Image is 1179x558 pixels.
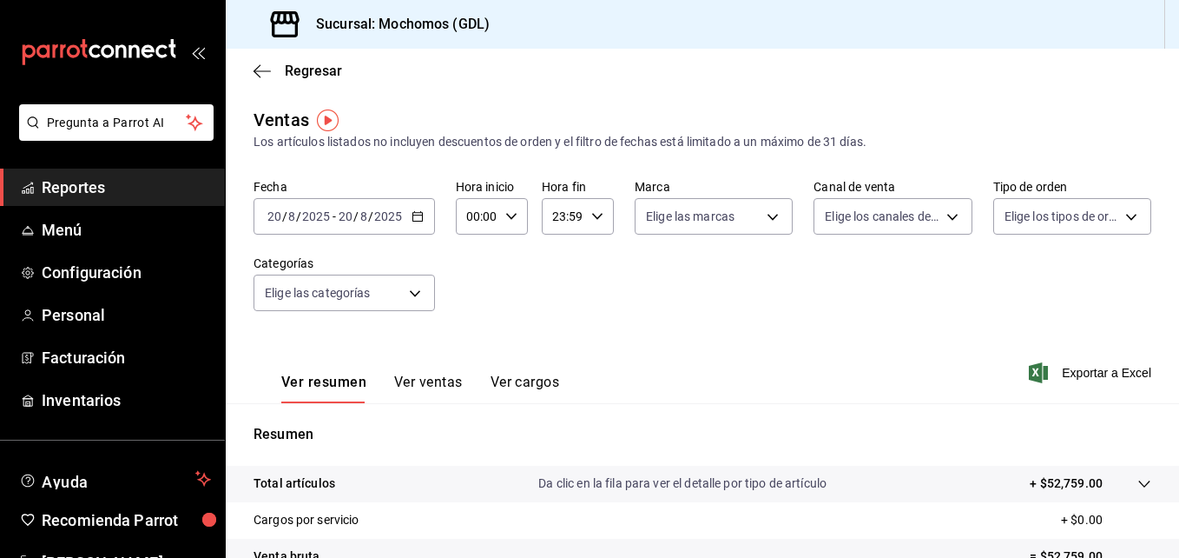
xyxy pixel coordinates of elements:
[317,110,339,131] img: Tooltip marker
[254,475,335,493] p: Total artículos
[1004,208,1119,225] span: Elige los tipos de orden
[42,218,211,242] span: Menú
[456,181,528,193] label: Hora inicio
[42,346,211,369] span: Facturación
[542,181,614,193] label: Hora fin
[301,209,331,223] input: ----
[42,176,211,199] span: Reportes
[12,126,214,144] a: Pregunta a Parrot AI
[281,374,559,403] div: navigation tabs
[42,303,211,327] span: Personal
[254,257,435,269] label: Categorías
[368,209,373,223] span: /
[338,209,353,223] input: --
[42,261,211,284] span: Configuración
[267,209,282,223] input: --
[353,209,359,223] span: /
[254,181,435,193] label: Fecha
[394,374,463,403] button: Ver ventas
[265,284,371,302] span: Elige las categorías
[491,374,560,403] button: Ver cargos
[42,389,211,412] span: Inventarios
[42,508,211,532] span: Recomienda Parrot
[254,63,342,79] button: Regresar
[646,208,734,225] span: Elige las marcas
[254,107,309,133] div: Ventas
[285,63,342,79] span: Regresar
[287,209,296,223] input: --
[47,114,187,132] span: Pregunta a Parrot AI
[1030,475,1103,493] p: + $52,759.00
[254,511,359,529] p: Cargos por servicio
[373,209,403,223] input: ----
[1032,362,1151,383] button: Exportar a Excel
[254,133,1151,151] div: Los artículos listados no incluyen descuentos de orden y el filtro de fechas está limitado a un m...
[191,45,205,59] button: open_drawer_menu
[825,208,939,225] span: Elige los canales de venta
[635,181,793,193] label: Marca
[302,14,490,35] h3: Sucursal: Mochomos (GDL)
[19,104,214,141] button: Pregunta a Parrot AI
[1061,511,1151,529] p: + $0.00
[42,468,188,489] span: Ayuda
[359,209,368,223] input: --
[282,209,287,223] span: /
[281,374,366,403] button: Ver resumen
[813,181,972,193] label: Canal de venta
[993,181,1151,193] label: Tipo de orden
[296,209,301,223] span: /
[538,475,827,493] p: Da clic en la fila para ver el detalle por tipo de artículo
[254,424,1151,445] p: Resumen
[333,209,336,223] span: -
